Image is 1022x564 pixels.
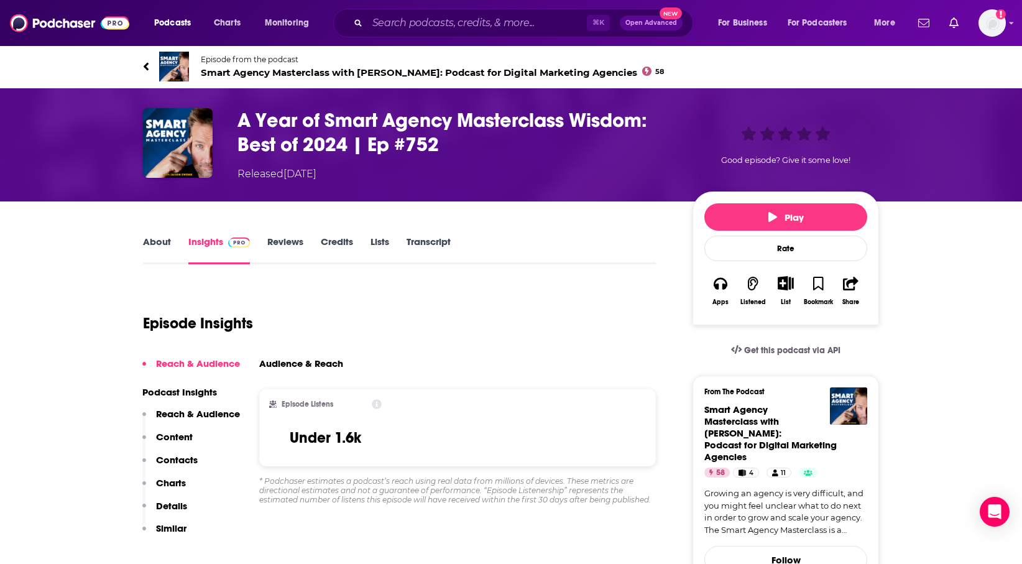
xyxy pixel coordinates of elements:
[625,20,677,26] span: Open Advanced
[201,55,664,64] span: Episode from the podcast
[188,236,250,264] a: InsightsPodchaser Pro
[367,13,587,33] input: Search podcasts, credits, & more...
[721,155,850,165] span: Good episode? Give it some love!
[978,9,1006,37] span: Logged in as patiencebaldacci
[143,236,171,264] a: About
[142,358,240,381] button: Reach & Audience
[788,14,847,32] span: For Podcasters
[721,335,850,366] a: Get this podcast via API
[259,358,343,369] h3: Audience & Reach
[142,431,193,454] button: Content
[712,298,729,306] div: Apps
[142,522,186,545] button: Similar
[802,268,834,313] button: Bookmark
[733,468,759,478] a: 4
[156,358,240,369] p: Reach & Audience
[201,67,664,78] span: Smart Agency Masterclass with [PERSON_NAME]: Podcast for Digital Marketing Agencies
[214,14,241,32] span: Charts
[835,268,867,313] button: Share
[206,13,248,33] a: Charts
[282,400,333,409] h2: Episode Listens
[256,13,325,33] button: open menu
[996,9,1006,19] svg: Add a profile image
[704,404,837,463] span: Smart Agency Masterclass with [PERSON_NAME]: Podcast for Digital Marketing Agencies
[156,408,240,420] p: Reach & Audience
[156,500,187,512] p: Details
[237,167,316,182] div: Released [DATE]
[259,476,656,504] div: * Podchaser estimates a podcast’s reach using real data from millions of devices. These metrics a...
[865,13,911,33] button: open menu
[874,14,895,32] span: More
[780,13,865,33] button: open menu
[407,236,451,264] a: Transcript
[156,477,186,489] p: Charts
[704,404,837,463] a: Smart Agency Masterclass with Jason Swenk: Podcast for Digital Marketing Agencies
[321,236,353,264] a: Credits
[704,203,867,231] button: Play
[716,467,725,479] span: 58
[267,236,303,264] a: Reviews
[145,13,207,33] button: open menu
[704,236,867,261] div: Rate
[142,477,186,500] button: Charts
[142,500,187,523] button: Details
[718,14,767,32] span: For Business
[773,276,798,290] button: Show More Button
[228,238,250,247] img: Podchaser Pro
[143,314,253,333] h1: Episode Insights
[740,298,766,306] div: Listened
[159,52,189,81] img: Smart Agency Masterclass with Jason Swenk: Podcast for Digital Marketing Agencies
[749,467,753,479] span: 4
[830,387,867,425] img: Smart Agency Masterclass with Jason Swenk: Podcast for Digital Marketing Agencies
[371,236,389,264] a: Lists
[709,13,783,33] button: open menu
[156,454,198,466] p: Contacts
[345,9,705,37] div: Search podcasts, credits, & more...
[737,268,769,313] button: Listened
[978,9,1006,37] img: User Profile
[587,15,610,31] span: ⌘ K
[142,386,240,398] p: Podcast Insights
[744,345,840,356] span: Get this podcast via API
[156,431,193,443] p: Content
[704,387,857,396] h3: From The Podcast
[156,522,186,534] p: Similar
[978,9,1006,37] button: Show profile menu
[770,268,802,313] div: Show More ButtonList
[143,108,213,178] img: A Year of Smart Agency Masterclass Wisdom: Best of 2024 | Ep #752
[290,428,361,447] h3: Under 1.6k
[980,497,1010,527] div: Open Intercom Messenger
[768,211,804,223] span: Play
[842,298,859,306] div: Share
[804,298,833,306] div: Bookmark
[913,12,934,34] a: Show notifications dropdown
[781,298,791,306] div: List
[781,467,786,479] span: 11
[143,52,879,81] a: Smart Agency Masterclass with Jason Swenk: Podcast for Digital Marketing AgenciesEpisode from the...
[944,12,964,34] a: Show notifications dropdown
[237,108,673,157] h3: A Year of Smart Agency Masterclass Wisdom: Best of 2024 | Ep #752
[620,16,683,30] button: Open AdvancedNew
[660,7,682,19] span: New
[766,468,791,478] a: 11
[10,11,129,35] img: Podchaser - Follow, Share and Rate Podcasts
[142,454,198,477] button: Contacts
[265,14,309,32] span: Monitoring
[154,14,191,32] span: Podcasts
[704,268,737,313] button: Apps
[142,408,240,431] button: Reach & Audience
[704,468,730,478] a: 58
[704,488,867,536] a: Growing an agency is very difficult, and you might feel unclear what to do next in order to grow ...
[655,69,664,75] span: 58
